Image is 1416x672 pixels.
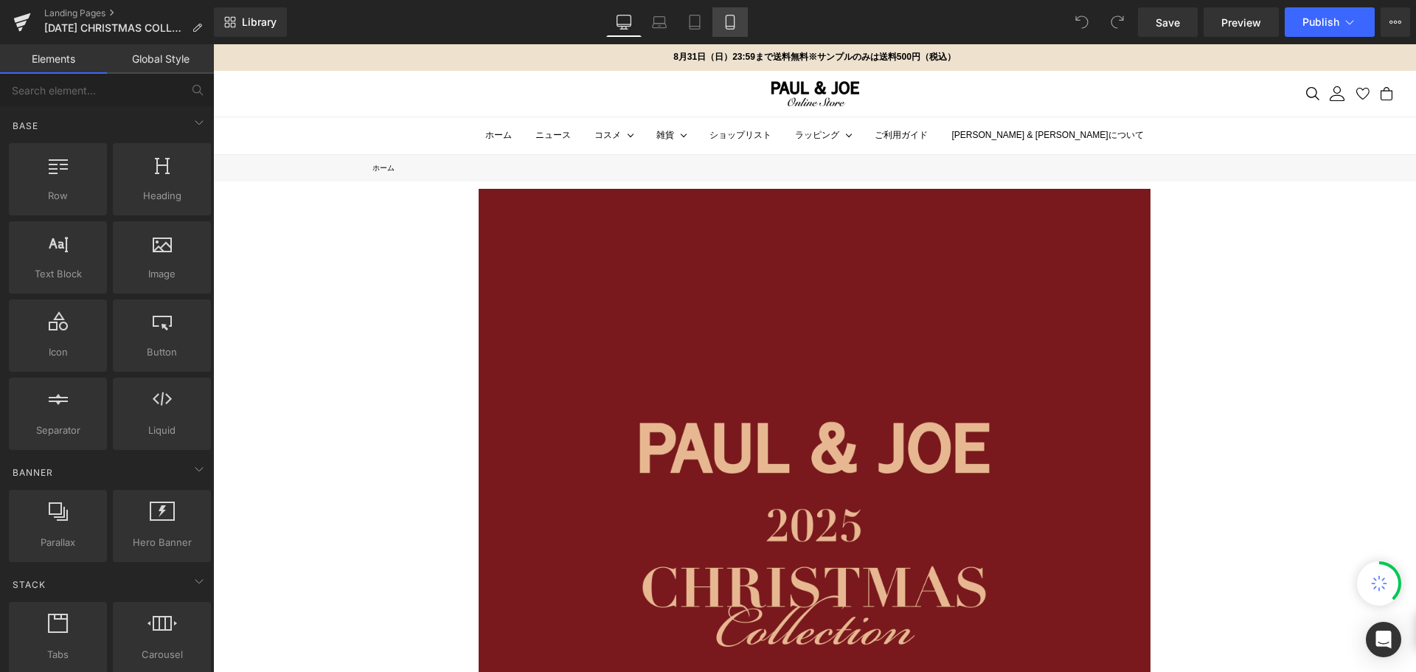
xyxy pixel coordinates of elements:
[1069,42,1203,57] nav: セカンダリナビゲーション
[1285,7,1375,37] button: Publish
[117,647,206,662] span: Carousel
[272,84,299,99] a: ホーム
[107,44,214,74] a: Global Style
[1204,7,1279,37] a: Preview
[1366,622,1401,657] div: Open Intercom Messenger
[460,6,743,21] p: 8月31日（日）23:59まで送料無料※サンプルのみは送料500円（税込）
[1302,16,1339,28] span: Publish
[1156,15,1180,30] span: Save
[44,22,186,34] span: [DATE] CHRISTMAS COLLECTION一覧
[13,647,103,662] span: Tabs
[443,84,461,99] summary: 雑貨
[11,119,40,133] span: Base
[642,7,677,37] a: Laptop
[677,7,712,37] a: Tablet
[1221,15,1261,30] span: Preview
[582,84,626,99] summary: ラッピング
[13,423,103,438] span: Separator
[1103,7,1132,37] button: Redo
[322,84,358,99] a: ニュース
[11,578,47,592] span: Stack
[13,266,103,282] span: Text Block
[738,84,930,99] a: [PERSON_NAME] & [PERSON_NAME]について
[44,7,214,19] a: Landing Pages
[159,119,181,128] a: ホーム
[13,188,103,204] span: Row
[606,7,642,37] a: Desktop
[117,344,206,360] span: Button
[242,15,277,29] span: Library
[13,344,103,360] span: Icon
[496,84,558,99] a: ショップリスト
[117,266,206,282] span: Image
[214,7,287,37] a: New Library
[381,84,408,99] summary: コスメ
[1381,7,1410,37] button: More
[117,423,206,438] span: Liquid
[117,535,206,550] span: Hero Banner
[117,188,206,204] span: Heading
[13,535,103,550] span: Parallax
[712,7,748,37] a: Mobile
[662,84,715,99] a: ご利用ガイド
[1067,7,1097,37] button: Undo
[11,465,55,479] span: Banner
